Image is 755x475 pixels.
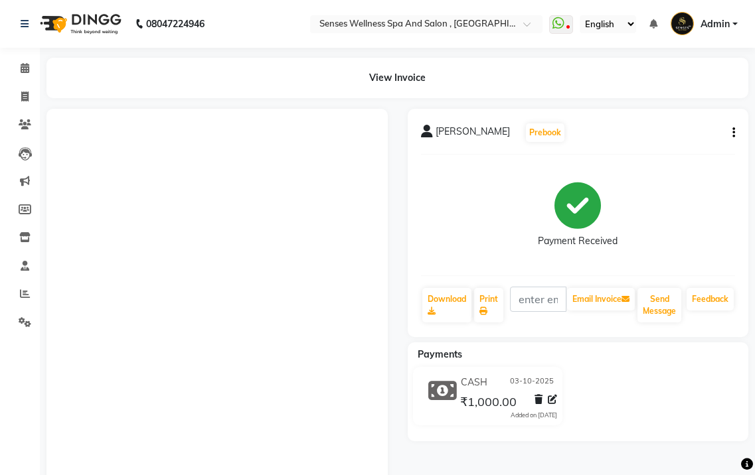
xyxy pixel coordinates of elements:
a: Print [474,288,503,322]
input: enter email [510,287,567,312]
img: logo [34,5,125,42]
img: Admin [671,12,694,35]
button: Prebook [526,123,564,142]
span: Admin [701,17,730,31]
b: 08047224946 [146,5,205,42]
span: Payments [418,348,462,360]
a: Download [422,288,471,322]
button: Send Message [637,288,681,322]
span: CASH [461,375,487,389]
div: Added on [DATE] [511,411,557,420]
span: [PERSON_NAME] [436,125,510,143]
div: Payment Received [538,234,618,248]
div: View Invoice [46,58,748,98]
button: Email Invoice [567,288,635,310]
span: ₹1,000.00 [460,394,517,413]
a: Feedback [687,288,734,310]
span: 03-10-2025 [510,375,554,389]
